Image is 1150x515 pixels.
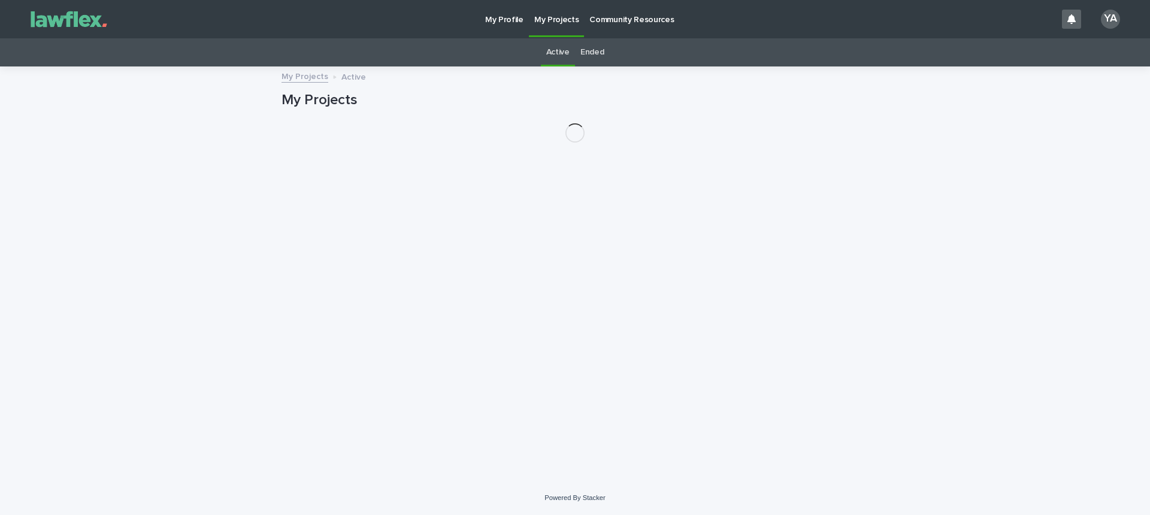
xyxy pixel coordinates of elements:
[1101,10,1120,29] div: YA
[580,38,604,66] a: Ended
[544,494,605,501] a: Powered By Stacker
[282,69,328,83] a: My Projects
[341,69,366,83] p: Active
[24,7,114,31] img: Gnvw4qrBSHOAfo8VMhG6
[546,38,570,66] a: Active
[282,92,868,109] h1: My Projects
